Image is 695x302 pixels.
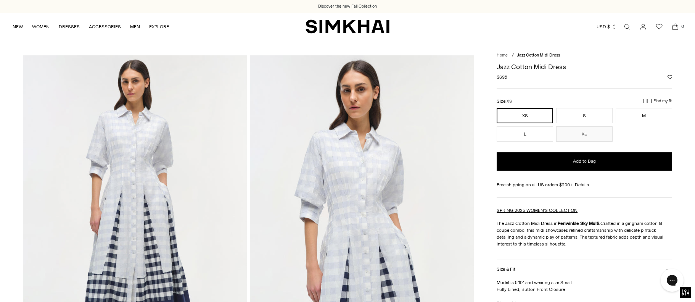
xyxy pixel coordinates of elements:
span: Jazz Cotton Midi Dress [517,53,560,58]
a: Home [497,53,508,58]
button: Add to Wishlist [668,75,672,79]
button: USD $ [597,18,617,35]
a: DRESSES [59,18,80,35]
a: Discover the new Fall Collection [318,3,377,10]
label: Size: [497,98,512,105]
button: XS [497,108,553,123]
h1: Jazz Cotton Midi Dress [497,63,672,70]
a: EXPLORE [149,18,169,35]
a: Open cart modal [668,19,683,34]
a: ACCESSORIES [89,18,121,35]
span: XS [507,99,512,104]
iframe: Sign Up via Text for Offers [6,273,77,296]
iframe: Gorgias live chat messenger [657,266,687,294]
a: SIMKHAI [306,19,389,34]
a: NEW [13,18,23,35]
span: 0 [679,23,686,30]
a: Open search modal [619,19,635,34]
button: Size & Fit [497,260,672,279]
button: L [497,126,553,142]
a: Wishlist [652,19,667,34]
div: Free shipping on all US orders $200+ [497,181,672,188]
a: SPRING 2025 WOMEN'S COLLECTION [497,208,578,213]
h3: Size & Fit [497,267,515,272]
button: M [616,108,672,123]
a: Details [575,181,589,188]
p: The Jazz Cotton Midi Dress in Crafted in a gingham cotton fil coupe combo, this midi showcases re... [497,220,672,247]
span: Add to Bag [573,158,596,165]
a: MEN [130,18,140,35]
p: Model is 5'10" and wearing size Small Fully Lined, Button Front Closure [497,279,672,293]
a: WOMEN [32,18,50,35]
span: $695 [497,74,507,81]
div: / [512,52,514,59]
button: Add to Bag [497,152,672,171]
a: Go to the account page [635,19,651,34]
button: XL [556,126,613,142]
strong: Periwinkle Sky Multi. [558,221,600,226]
nav: breadcrumbs [497,52,672,59]
button: S [556,108,613,123]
